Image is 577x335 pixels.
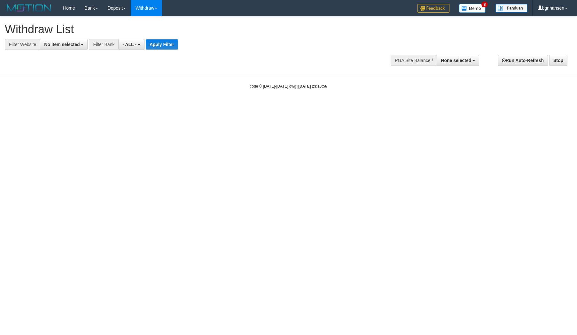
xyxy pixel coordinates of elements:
[481,2,488,7] span: 8
[44,42,80,47] span: No item selected
[391,55,437,66] div: PGA Site Balance /
[5,23,378,36] h1: Withdraw List
[40,39,88,50] button: No item selected
[89,39,118,50] div: Filter Bank
[498,55,548,66] a: Run Auto-Refresh
[459,4,486,13] img: Button%20Memo.svg
[437,55,479,66] button: None selected
[495,4,527,12] img: panduan.png
[5,3,53,13] img: MOTION_logo.png
[5,39,40,50] div: Filter Website
[417,4,449,13] img: Feedback.jpg
[549,55,567,66] a: Stop
[250,84,327,89] small: code © [DATE]-[DATE] dwg |
[441,58,471,63] span: None selected
[122,42,136,47] span: - ALL -
[298,84,327,89] strong: [DATE] 23:10:56
[146,39,178,50] button: Apply Filter
[118,39,144,50] button: - ALL -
